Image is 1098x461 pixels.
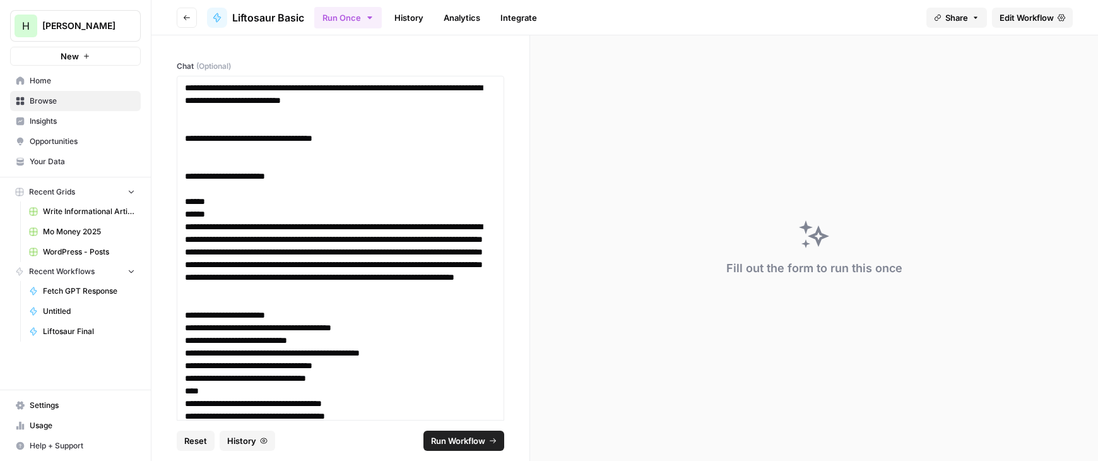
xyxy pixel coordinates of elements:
[42,20,119,32] span: [PERSON_NAME]
[30,136,135,147] span: Opportunities
[43,306,135,317] span: Untitled
[10,152,141,172] a: Your Data
[23,222,141,242] a: Mo Money 2025
[61,50,79,63] span: New
[177,431,215,451] button: Reset
[220,431,275,451] button: History
[30,156,135,167] span: Your Data
[30,116,135,127] span: Insights
[23,201,141,222] a: Write Informational Article
[10,71,141,91] a: Home
[945,11,968,24] span: Share
[10,47,141,66] button: New
[10,10,141,42] button: Workspace: Hasbrook
[493,8,545,28] a: Integrate
[207,8,304,28] a: Liftosaur Basic
[227,434,256,447] span: History
[43,285,135,297] span: Fetch GPT Response
[23,242,141,262] a: WordPress - Posts
[29,186,75,198] span: Recent Grids
[726,260,902,277] div: Fill out the form to run this once
[196,61,231,72] span: (Optional)
[387,8,431,28] a: History
[43,206,135,217] span: Write Informational Article
[29,266,95,277] span: Recent Workflows
[992,8,1073,28] a: Edit Workflow
[30,400,135,411] span: Settings
[10,131,141,152] a: Opportunities
[30,420,135,431] span: Usage
[23,281,141,301] a: Fetch GPT Response
[43,246,135,258] span: WordPress - Posts
[30,75,135,87] span: Home
[22,18,30,33] span: H
[23,301,141,321] a: Untitled
[10,91,141,111] a: Browse
[30,95,135,107] span: Browse
[43,326,135,337] span: Liftosaur Final
[926,8,987,28] button: Share
[436,8,488,28] a: Analytics
[431,434,485,447] span: Run Workflow
[10,183,141,201] button: Recent Grids
[30,440,135,452] span: Help + Support
[10,436,141,456] button: Help + Support
[43,226,135,237] span: Mo Money 2025
[184,434,207,447] span: Reset
[10,111,141,131] a: Insights
[10,416,141,436] a: Usage
[10,395,141,416] a: Settings
[232,10,304,25] span: Liftosaur Basic
[23,321,141,342] a: Liftosaur Final
[10,262,141,281] button: Recent Workflows
[314,7,382,28] button: Run Once
[177,61,504,72] label: Chat
[1000,11,1054,24] span: Edit Workflow
[423,431,504,451] button: Run Workflow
